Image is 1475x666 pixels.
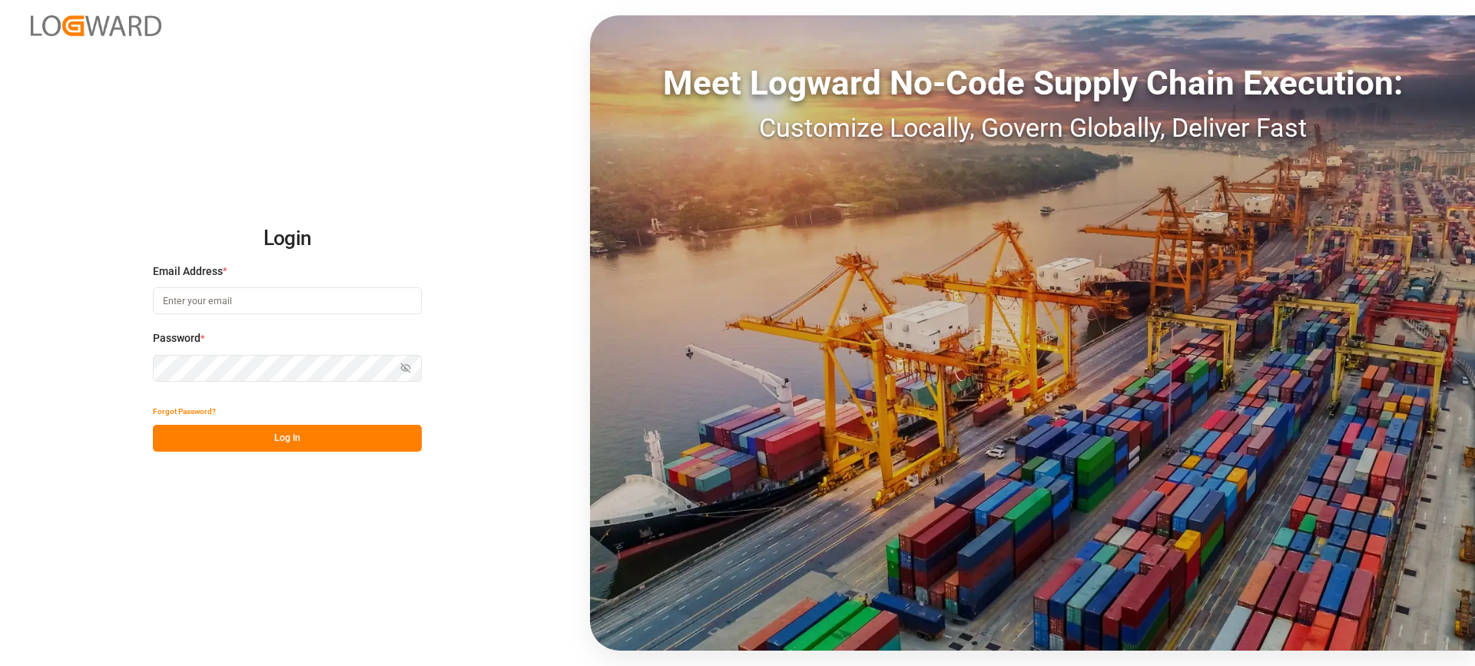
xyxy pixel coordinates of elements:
span: Email Address [153,263,223,280]
button: Forgot Password? [153,398,216,425]
div: Customize Locally, Govern Globally, Deliver Fast [590,108,1475,147]
span: Password [153,330,201,346]
h2: Login [153,214,422,263]
input: Enter your email [153,287,422,314]
div: Meet Logward No-Code Supply Chain Execution: [590,58,1475,108]
button: Log In [153,425,422,452]
img: Logward_new_orange.png [31,15,161,36]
